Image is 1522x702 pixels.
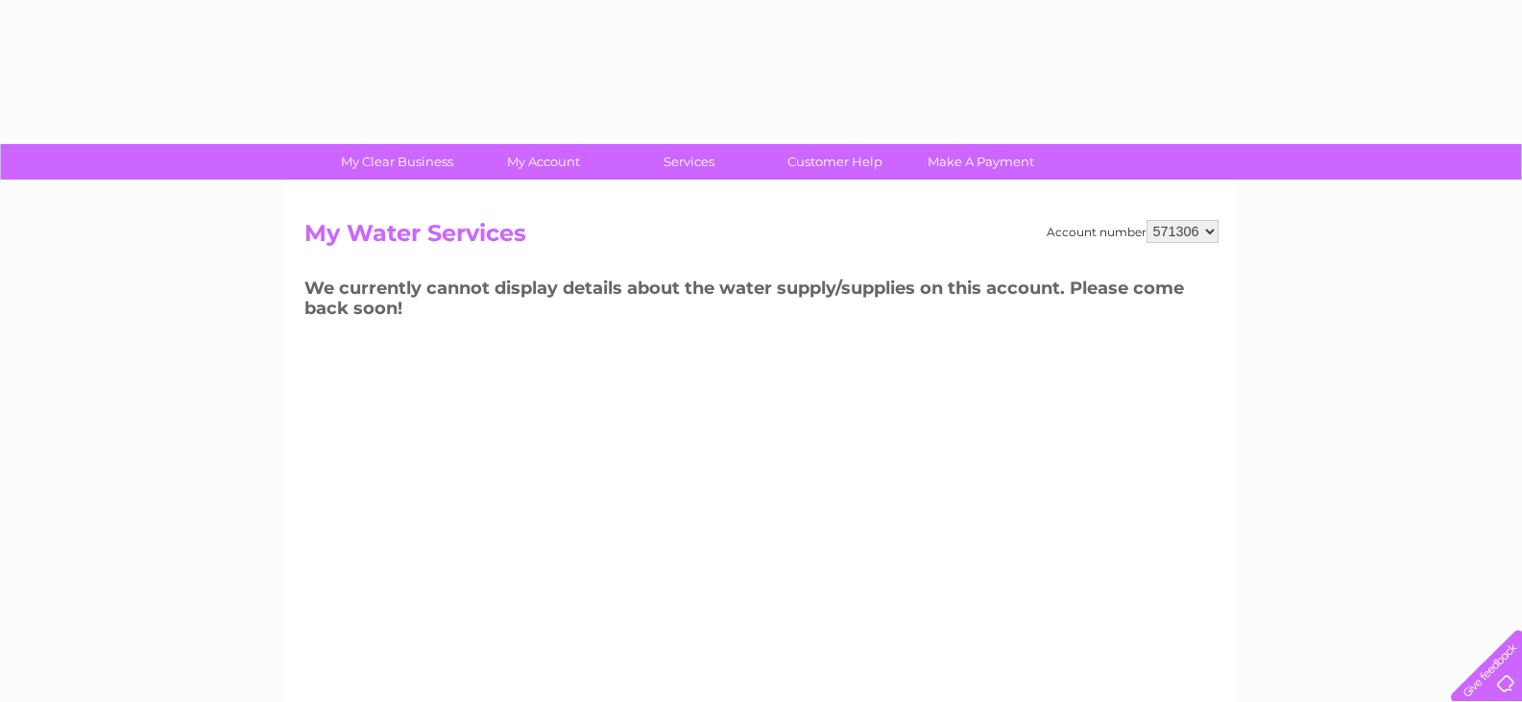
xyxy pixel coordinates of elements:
div: Account number [1047,220,1219,243]
h2: My Water Services [304,220,1219,256]
a: My Account [464,144,622,180]
a: Make A Payment [902,144,1060,180]
a: My Clear Business [318,144,476,180]
h3: We currently cannot display details about the water supply/supplies on this account. Please come ... [304,275,1219,327]
a: Services [610,144,768,180]
a: Customer Help [756,144,914,180]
